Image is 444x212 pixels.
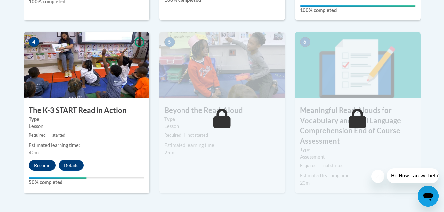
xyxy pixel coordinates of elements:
span: | [48,133,50,138]
span: 4 [29,37,39,47]
span: started [52,133,65,138]
span: not started [323,163,343,168]
div: Your progress [29,177,87,179]
span: not started [188,133,208,138]
div: Estimated learning time: [164,142,280,149]
label: Type [164,116,280,123]
label: Type [29,116,144,123]
span: 6 [300,37,310,47]
span: 40m [29,150,39,155]
label: Type [300,146,416,153]
button: Details [59,160,84,171]
iframe: Button to launch messaging window [418,186,439,207]
h3: Beyond the Read-Aloud [159,105,285,116]
h3: The K-3 START Read in Action [24,105,149,116]
div: Assessment [300,153,416,160]
span: | [319,163,321,168]
span: Hi. How can we help? [4,5,54,10]
span: Required [29,133,46,138]
button: Resume [29,160,56,171]
span: Required [164,133,181,138]
iframe: Close message [371,170,384,183]
div: Lesson [29,123,144,130]
iframe: Message from company [387,168,439,183]
span: 25m [164,150,174,155]
img: Course Image [24,32,149,98]
span: 20m [300,180,310,186]
img: Course Image [295,32,421,98]
span: Required [300,163,317,168]
img: Course Image [159,32,285,98]
span: | [184,133,185,138]
label: 50% completed [29,179,144,186]
div: Estimated learning time: [300,172,416,179]
div: Lesson [164,123,280,130]
h3: Meaningful Read Alouds for Vocabulary and Oral Language Comprehension End of Course Assessment [295,105,421,146]
label: 100% completed [300,7,416,14]
div: Your progress [300,5,416,7]
span: 5 [164,37,175,47]
div: Estimated learning time: [29,142,144,149]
